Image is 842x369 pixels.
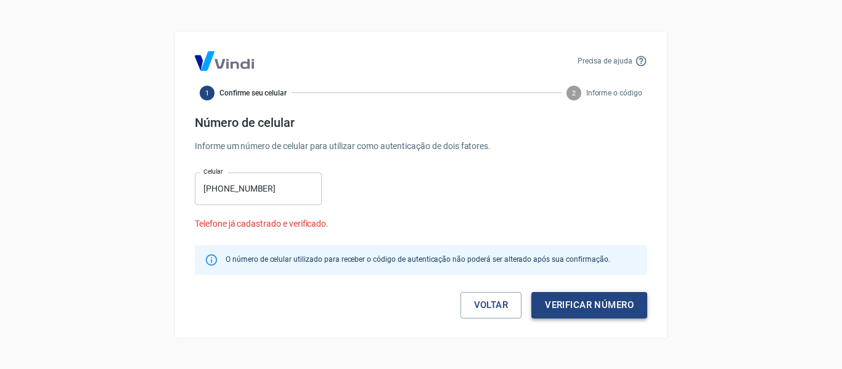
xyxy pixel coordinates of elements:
span: Informe o código [586,87,642,99]
span: Confirme seu celular [219,87,287,99]
img: Logo Vind [195,51,254,71]
div: O número de celular utilizado para receber o código de autenticação não poderá ser alterado após ... [226,249,610,271]
p: Precisa de ajuda [578,55,632,67]
h4: Número de celular [195,115,647,130]
text: 2 [572,89,576,97]
button: Verificar número [531,292,647,318]
text: 1 [205,89,209,97]
label: Celular [203,167,223,176]
p: Informe um número de celular para utilizar como autenticação de dois fatores. [195,140,647,153]
p: Telefone já cadastrado e verificado. [195,217,647,230]
a: Voltar [460,292,522,318]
